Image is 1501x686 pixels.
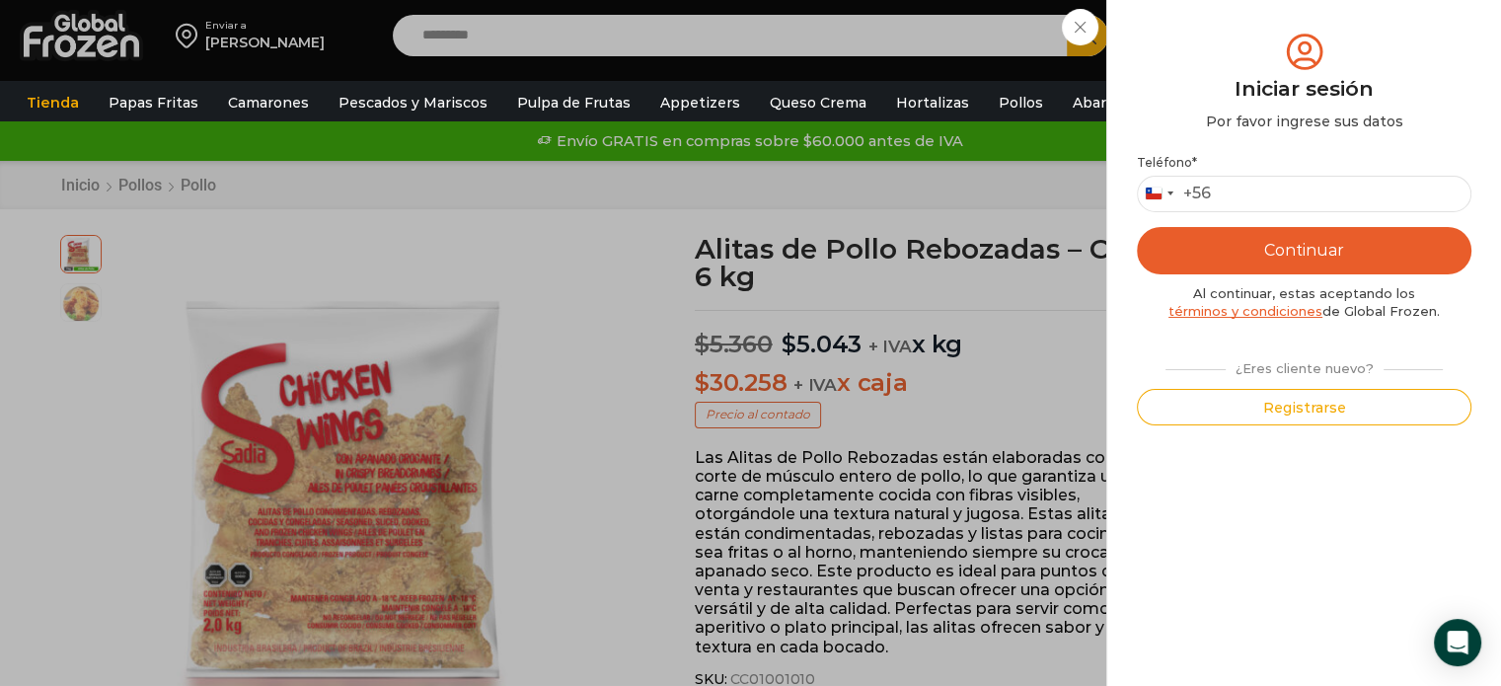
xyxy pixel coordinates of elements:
a: Camarones [218,84,319,121]
a: Pollos [989,84,1053,121]
div: +56 [1183,184,1211,204]
div: Por favor ingrese sus datos [1137,112,1471,131]
button: Continuar [1137,227,1471,274]
div: Open Intercom Messenger [1434,619,1481,666]
a: Pescados y Mariscos [329,84,497,121]
a: Hortalizas [886,84,979,121]
div: Al continuar, estas aceptando los de Global Frozen. [1137,284,1471,321]
div: Iniciar sesión [1137,74,1471,104]
label: Teléfono [1137,155,1471,171]
a: términos y condiciones [1168,303,1322,319]
button: Selected country [1138,177,1211,211]
div: ¿Eres cliente nuevo? [1156,352,1454,378]
a: Pulpa de Frutas [507,84,640,121]
a: Papas Fritas [99,84,208,121]
a: Abarrotes [1063,84,1155,121]
a: Appetizers [650,84,750,121]
a: Tienda [17,84,89,121]
img: tabler-icon-user-circle.svg [1282,30,1327,74]
button: Registrarse [1137,389,1471,425]
a: Queso Crema [760,84,876,121]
